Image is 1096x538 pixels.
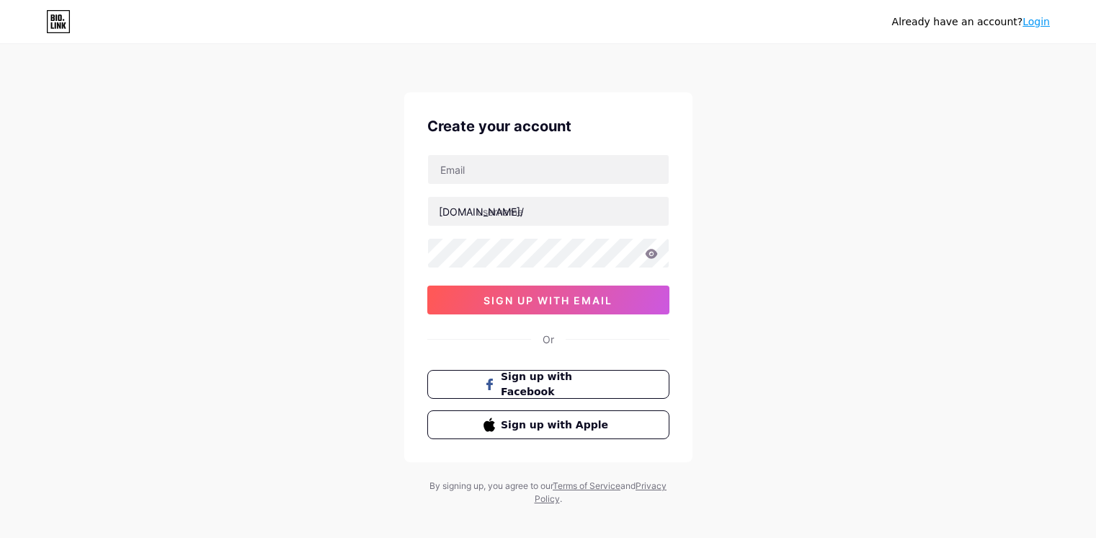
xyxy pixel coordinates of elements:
button: Sign up with Facebook [427,370,669,399]
div: [DOMAIN_NAME]/ [439,204,524,219]
a: Login [1023,16,1050,27]
div: By signing up, you agree to our and . [426,480,671,506]
span: Sign up with Apple [501,418,612,433]
div: Create your account [427,115,669,137]
button: Sign up with Apple [427,410,669,439]
input: Email [428,155,669,184]
span: sign up with email [484,294,612,307]
div: Or [543,332,554,347]
input: username [428,197,669,226]
div: Already have an account? [892,14,1050,30]
a: Terms of Service [553,480,620,491]
span: Sign up with Facebook [501,369,612,400]
button: sign up with email [427,286,669,314]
